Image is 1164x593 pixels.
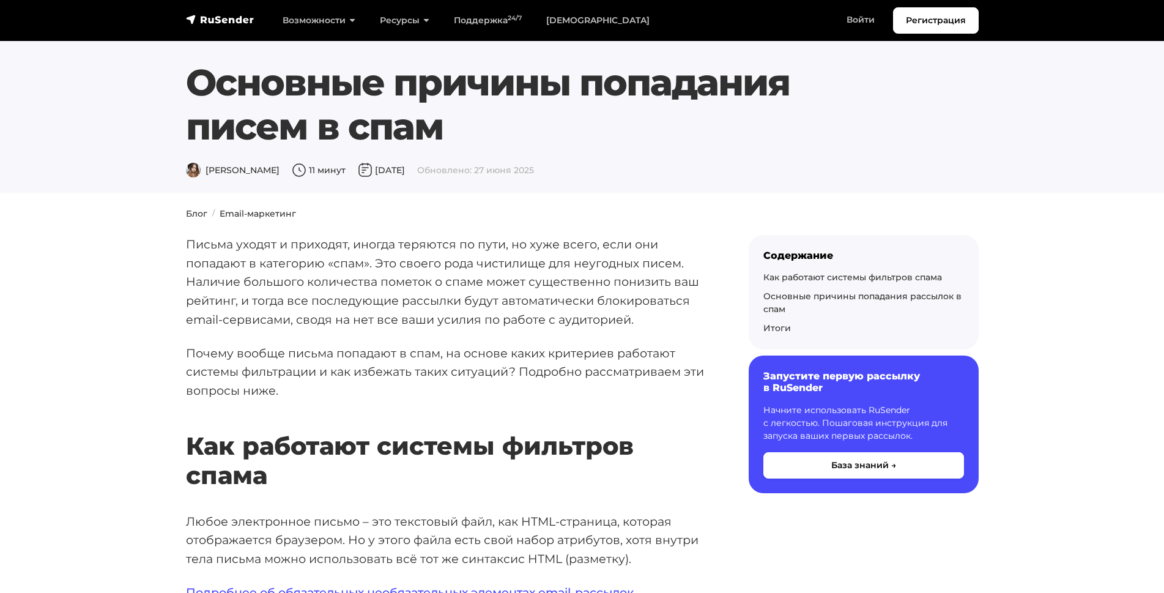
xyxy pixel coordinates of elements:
[186,235,710,329] p: Письма уходят и приходят, иногда теряются по пути, но хуже всего, если они попадают в категорию «...
[358,165,405,176] span: [DATE]
[270,8,368,33] a: Возможности
[442,8,534,33] a: Поддержка24/7
[186,165,280,176] span: [PERSON_NAME]
[179,207,986,220] nav: breadcrumb
[368,8,442,33] a: Ресурсы
[186,208,207,219] a: Блог
[417,165,534,176] span: Обновлено: 27 июня 2025
[763,452,964,479] button: База знаний →
[292,163,306,177] img: Время чтения
[763,291,962,315] a: Основные причины попадания рассылок в спам
[763,250,964,261] div: Содержание
[186,512,710,569] p: Любое электронное письмо – это текстовый файл, как HTML-страница, которая отображается браузером....
[508,14,522,22] sup: 24/7
[358,163,373,177] img: Дата публикации
[749,356,979,493] a: Запустите первую рассылку в RuSender Начните использовать RuSender с легкостью. Пошаговая инструк...
[834,7,887,32] a: Войти
[186,395,710,490] h2: Как работают системы фильтров спама
[186,344,710,400] p: Почему вообще письма попадают в спам, на основе каких критериев работают системы фильтрации и как...
[186,61,911,149] h1: Основные причины попадания писем в спам
[186,13,254,26] img: RuSender
[763,404,964,442] p: Начните использовать RuSender с легкостью. Пошаговая инструкция для запуска ваших первых рассылок.
[292,165,346,176] span: 11 минут
[207,207,296,220] li: Email-маркетинг
[893,7,979,34] a: Регистрация
[534,8,662,33] a: [DEMOGRAPHIC_DATA]
[763,370,964,393] h6: Запустите первую рассылку в RuSender
[763,272,942,283] a: Как работают системы фильтров спама
[763,323,791,334] a: Итоги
